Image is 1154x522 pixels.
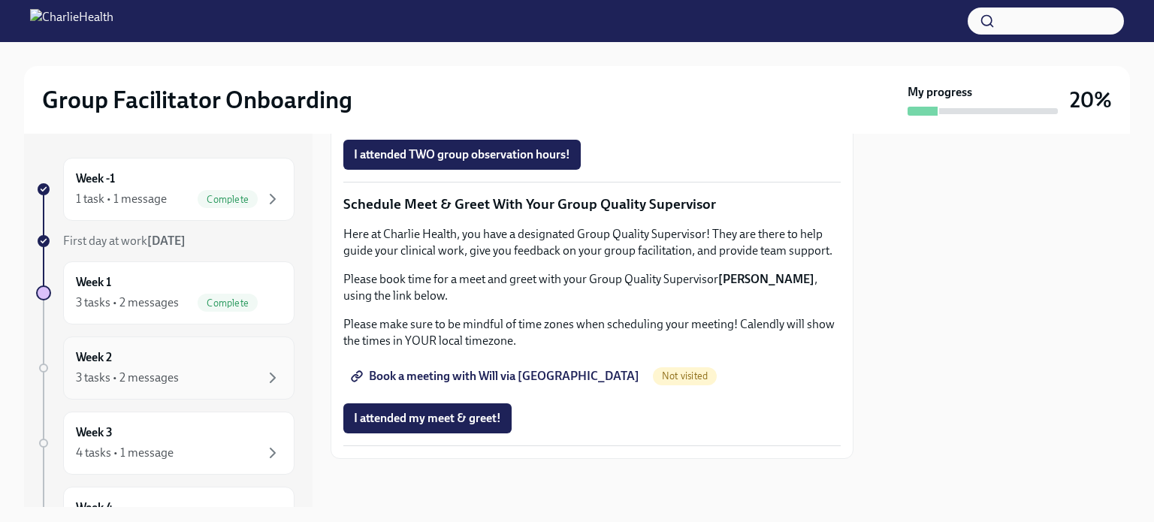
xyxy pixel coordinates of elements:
span: I attended TWO group observation hours! [354,147,570,162]
div: 1 task • 1 message [76,191,167,207]
button: I attended my meet & greet! [343,403,512,433]
span: Book a meeting with Will via [GEOGRAPHIC_DATA] [354,369,639,384]
div: 3 tasks • 2 messages [76,294,179,311]
h6: Week 1 [76,274,111,291]
span: First day at work [63,234,186,248]
h6: Week -1 [76,170,115,187]
p: Please book time for a meet and greet with your Group Quality Supervisor , using the link below. [343,271,841,304]
h6: Week 4 [76,499,113,516]
a: First day at work[DATE] [36,233,295,249]
a: Week 13 tasks • 2 messagesComplete [36,261,295,324]
div: 3 tasks • 2 messages [76,370,179,386]
a: Week -11 task • 1 messageComplete [36,158,295,221]
span: Not visited [653,370,717,382]
strong: [PERSON_NAME] [718,272,814,286]
span: Complete [198,297,258,309]
span: I attended my meet & greet! [354,411,501,426]
a: Book a meeting with Will via [GEOGRAPHIC_DATA] [343,361,650,391]
h2: Group Facilitator Onboarding [42,85,352,115]
p: Schedule Meet & Greet With Your Group Quality Supervisor [343,195,841,214]
h6: Week 2 [76,349,112,366]
h3: 20% [1070,86,1112,113]
button: I attended TWO group observation hours! [343,140,581,170]
a: Week 23 tasks • 2 messages [36,336,295,400]
img: CharlieHealth [30,9,113,33]
div: 4 tasks • 1 message [76,445,174,461]
h6: Week 3 [76,424,113,441]
strong: My progress [908,84,972,101]
span: Complete [198,194,258,205]
strong: [DATE] [147,234,186,248]
a: Week 34 tasks • 1 message [36,412,295,475]
p: Here at Charlie Health, you have a designated Group Quality Supervisor! They are there to help gu... [343,226,841,259]
p: Please make sure to be mindful of time zones when scheduling your meeting! Calendly will show the... [343,316,841,349]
